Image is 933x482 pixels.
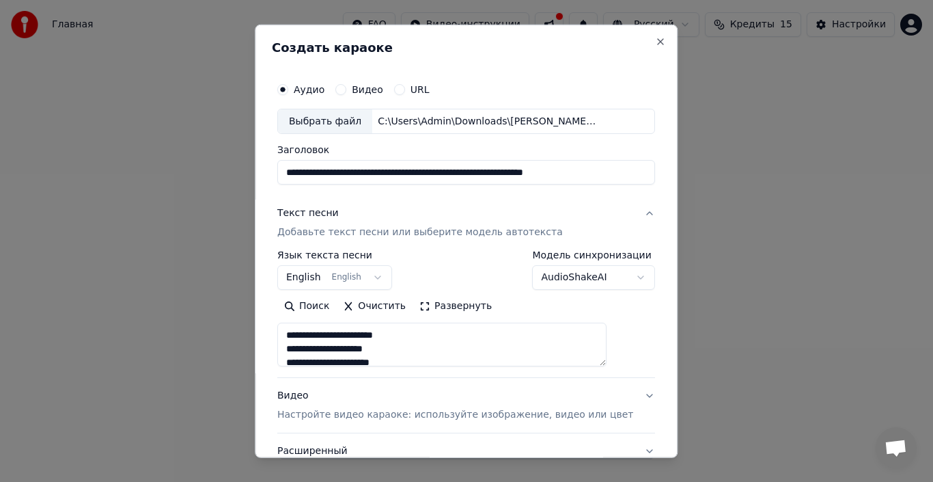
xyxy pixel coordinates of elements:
button: Развернуть [413,295,499,317]
div: C:\Users\Admin\Downloads\[PERSON_NAME] - Моя Оборона Вершки и Корешки I (Акустика)_([DOMAIN_NAME]... [372,114,604,128]
div: Видео [277,389,633,422]
label: Заголовок [277,145,655,155]
button: ВидеоНастройте видео караоке: используйте изображение, видео или цвет [277,378,655,433]
label: URL [410,84,430,94]
button: Расширенный [277,433,655,469]
p: Добавьте текст песни или выберите модель автотекста [277,226,563,239]
div: Текст песни [277,206,339,220]
h2: Создать караоке [272,41,660,53]
label: Язык текста песни [277,250,392,260]
button: Очистить [337,295,413,317]
div: Выбрать файл [278,109,372,133]
button: Поиск [277,295,336,317]
label: Видео [352,84,383,94]
label: Модель синхронизации [533,250,656,260]
div: Текст песниДобавьте текст песни или выберите модель автотекста [277,250,655,377]
label: Аудио [294,84,324,94]
button: Текст песниДобавьте текст песни или выберите модель автотекста [277,196,655,250]
p: Настройте видео караоке: используйте изображение, видео или цвет [277,408,633,422]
